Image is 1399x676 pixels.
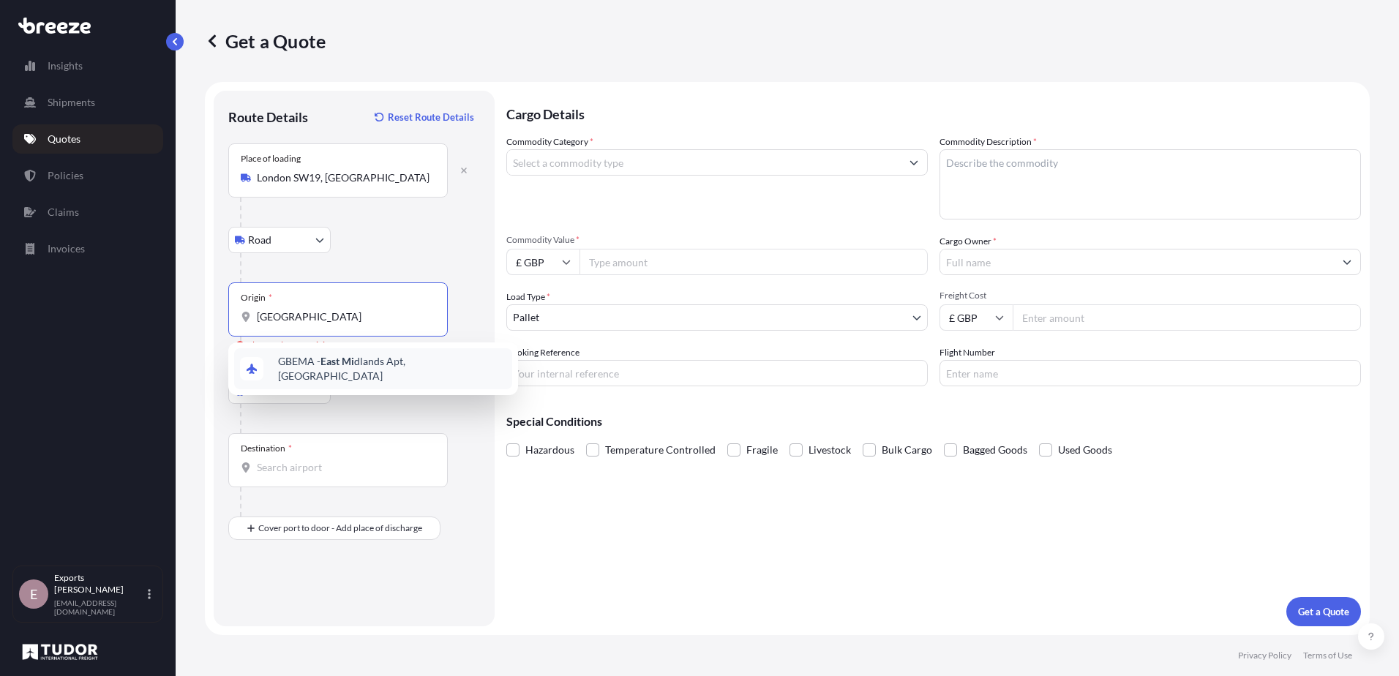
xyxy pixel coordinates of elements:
[48,95,95,110] p: Shipments
[278,354,506,383] span: GBEMA - dlands Apt, [GEOGRAPHIC_DATA]
[1013,304,1361,331] input: Enter amount
[901,149,927,176] button: Show suggestions
[241,153,301,165] div: Place of loading
[205,29,326,53] p: Get a Quote
[1238,650,1291,661] p: Privacy Policy
[241,443,292,454] div: Destination
[1298,604,1349,619] p: Get a Quote
[746,439,778,461] span: Fragile
[48,59,83,73] p: Insights
[54,598,145,616] p: [EMAIL_ADDRESS][DOMAIN_NAME]
[18,640,102,664] img: organization-logo
[1058,439,1112,461] span: Used Goods
[940,249,1334,275] input: Full name
[1303,650,1352,661] p: Terms of Use
[506,135,593,149] label: Commodity Category
[257,460,430,475] input: Destination
[54,572,145,596] p: Exports [PERSON_NAME]
[580,249,928,275] input: Type amount
[939,290,1361,301] span: Freight Cost
[48,132,80,146] p: Quotes
[257,309,430,324] input: Origin
[605,439,716,461] span: Temperature Controlled
[228,227,331,253] button: Select transport
[506,91,1361,135] p: Cargo Details
[48,168,83,183] p: Policies
[963,439,1027,461] span: Bagged Goods
[506,360,928,386] input: Your internal reference
[241,292,272,304] div: Origin
[228,378,331,404] button: Select transport
[507,149,901,176] input: Select a commodity type
[939,360,1361,386] input: Enter name
[939,345,995,360] label: Flight Number
[228,108,308,126] p: Route Details
[506,290,550,304] span: Load Type
[506,234,928,246] span: Commodity Value
[506,345,580,360] label: Booking Reference
[525,439,574,461] span: Hazardous
[882,439,932,461] span: Bulk Cargo
[939,234,997,249] label: Cargo Owner
[228,342,518,395] div: Show suggestions
[48,205,79,219] p: Claims
[320,355,354,367] b: East Mi
[248,233,271,247] span: Road
[48,241,85,256] p: Invoices
[236,338,330,353] div: Please select an origin
[506,416,1361,427] p: Special Conditions
[257,170,430,185] input: Place of loading
[809,439,851,461] span: Livestock
[1334,249,1360,275] button: Show suggestions
[513,310,539,325] span: Pallet
[939,135,1037,149] label: Commodity Description
[30,587,37,601] span: E
[258,521,422,536] span: Cover port to door - Add place of discharge
[388,110,474,124] p: Reset Route Details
